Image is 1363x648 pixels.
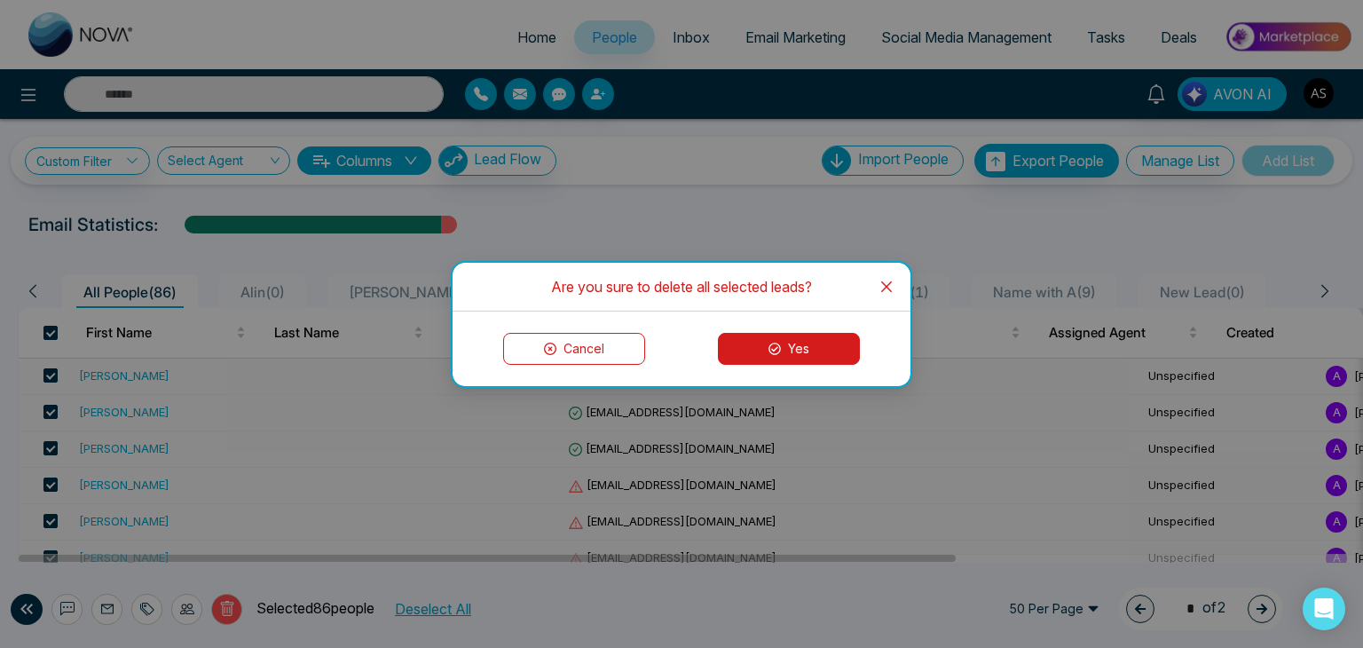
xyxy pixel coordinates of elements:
[879,280,894,294] span: close
[503,333,645,365] button: Cancel
[863,263,910,311] button: Close
[474,277,889,296] div: Are you sure to delete all selected leads?
[718,333,860,365] button: Yes
[1303,588,1345,630] div: Open Intercom Messenger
